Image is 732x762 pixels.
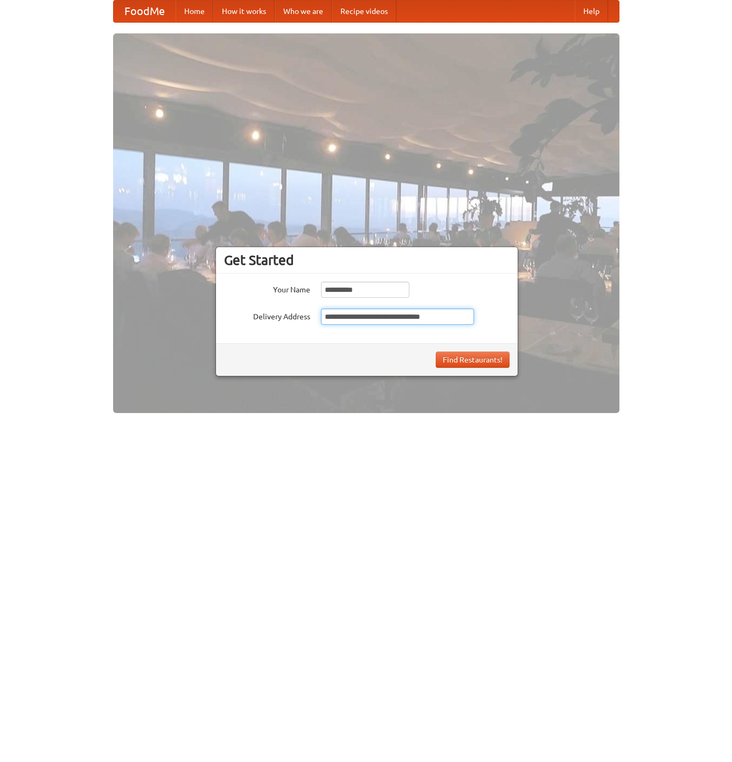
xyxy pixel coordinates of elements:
label: Delivery Address [224,309,310,322]
h3: Get Started [224,252,510,268]
a: Recipe videos [332,1,396,22]
a: How it works [213,1,275,22]
button: Find Restaurants! [436,352,510,368]
label: Your Name [224,282,310,295]
a: Home [176,1,213,22]
a: Who we are [275,1,332,22]
a: Help [575,1,608,22]
a: FoodMe [114,1,176,22]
